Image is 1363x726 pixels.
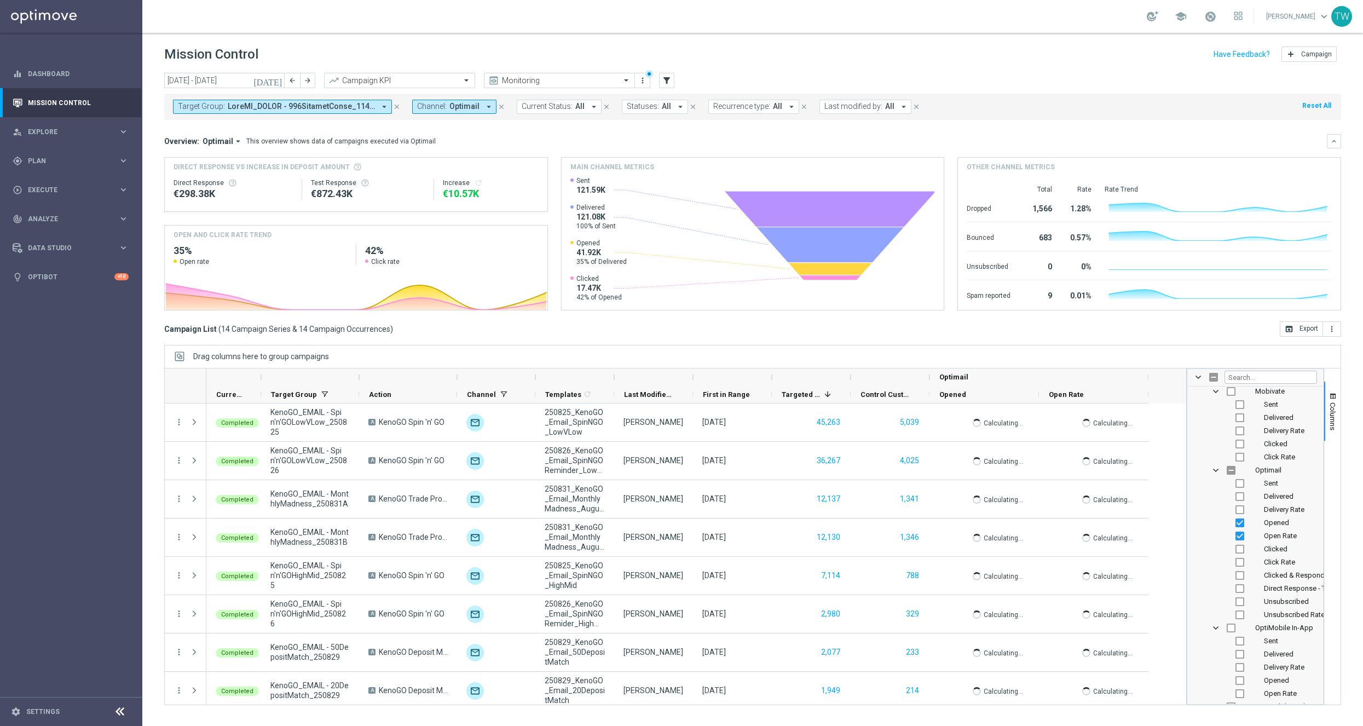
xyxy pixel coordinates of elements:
span: Current Status [216,390,242,399]
div: Optibot [13,262,129,291]
span: Recurrence type: [713,102,770,111]
span: 42% of Opened [576,293,622,302]
i: filter_alt [662,76,672,85]
a: Mission Control [28,88,129,117]
div: Test Response [311,178,425,187]
span: KenoGO Deposit Match [379,647,448,657]
button: more_vert [637,74,648,87]
button: Optimail arrow_drop_down [199,136,246,146]
div: 1,566 [1024,199,1052,216]
button: more_vert [174,571,184,580]
h2: 35% [174,244,347,257]
span: Open rate [180,257,209,266]
i: add [1286,50,1295,59]
div: Row Groups [193,352,329,361]
div: Data Studio [13,243,118,253]
span: Open Rate [1264,689,1297,698]
div: 0.57% [1065,228,1091,245]
i: close [498,103,505,111]
span: LoreMI_DOLOR - 996SitametConse_114396, AdipIS_ELITS - 837DoeiusmOdtem_307267, InciDI_UTLAB - 196E... [228,102,375,111]
div: Maria Lopez Boras [623,417,683,427]
div: OptiMobile Push Column Group [1187,700,1324,713]
div: Press SPACE to select this row. [165,595,206,633]
span: Channel: [417,102,447,111]
span: Delivery Rate [1264,505,1304,514]
button: 214 [905,684,920,698]
span: Data Studio [28,245,118,251]
button: more_vert [174,417,184,427]
div: Unsubscribed Rate Column [1187,608,1324,621]
div: Delivery Rate Column [1187,503,1324,516]
span: Click rate [371,257,400,266]
div: Delivered Column [1187,411,1324,424]
span: ( [218,324,221,334]
div: lightbulb Optibot +10 [12,273,129,281]
span: All [575,102,585,111]
div: Optimail Column Group [1187,464,1324,477]
div: 0.01% [1065,286,1091,303]
div: OptiMobile In-App Column Group [1187,621,1324,635]
div: Plan [13,156,118,166]
h4: Main channel metrics [570,162,654,172]
i: arrow_forward [304,77,311,84]
span: A [368,457,376,464]
button: [DATE] [252,73,285,89]
div: Optimail [466,414,484,431]
h4: Other channel metrics [967,162,1055,172]
button: Channel: Optimail arrow_drop_down [412,100,496,114]
a: Dashboard [28,59,129,88]
div: Press SPACE to select this row. [206,595,1148,633]
span: Drag columns here to group campaigns [193,352,329,361]
div: Bounced [967,228,1010,245]
span: ) [390,324,393,334]
div: €10,569 [443,187,539,200]
button: play_circle_outline Execute keyboard_arrow_right [12,186,129,194]
span: Delivery Rate [1264,427,1304,435]
span: Sent [1264,400,1278,408]
i: track_changes [13,214,22,224]
i: more_vert [174,609,184,619]
span: Delivered [576,203,616,212]
div: Sent Column [1187,477,1324,490]
button: Target Group: LoreMI_DOLOR - 996SitametConse_114396, AdipIS_ELITS - 837DoeiusmOdtem_307267, InciD... [173,100,392,114]
img: Optimail [466,682,484,700]
button: open_in_browser Export [1280,321,1323,337]
span: Opened [939,390,966,399]
span: Sent [1264,637,1278,645]
div: Clicked Column [1187,543,1324,556]
i: [DATE] [253,76,283,85]
span: Unsubscribed Rate [1264,610,1325,619]
i: close [689,103,697,111]
span: All [773,102,782,111]
button: 4,025 [899,454,920,468]
button: more_vert [174,685,184,695]
ng-select: Monitoring [484,73,635,88]
div: Delivery Rate Column [1187,661,1324,674]
span: Click Rate [1264,453,1295,461]
i: person_search [13,127,22,137]
span: Target Group [271,390,317,399]
i: arrow_drop_down [589,102,599,112]
span: Targeted Customers [782,390,820,399]
button: track_changes Analyze keyboard_arrow_right [12,215,129,223]
div: Mission Control [13,88,129,117]
div: Press SPACE to select this row. [165,633,206,672]
span: A [368,419,376,425]
button: person_search Explore keyboard_arrow_right [12,128,129,136]
span: Delivery Rate [1264,663,1304,671]
div: Opened Column [1187,674,1324,687]
button: Last modified by: All arrow_drop_down [819,100,911,114]
button: Data Studio keyboard_arrow_right [12,244,129,252]
i: lightbulb [13,272,22,282]
div: Analyze [13,214,118,224]
span: Opened [1264,676,1289,684]
i: keyboard_arrow_right [118,126,129,137]
div: Mobivate Column Group [1187,385,1324,398]
span: Analyze [28,216,118,222]
span: Campaign [1301,50,1332,58]
span: Control Customers [860,390,911,399]
h3: Overview: [164,136,199,146]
